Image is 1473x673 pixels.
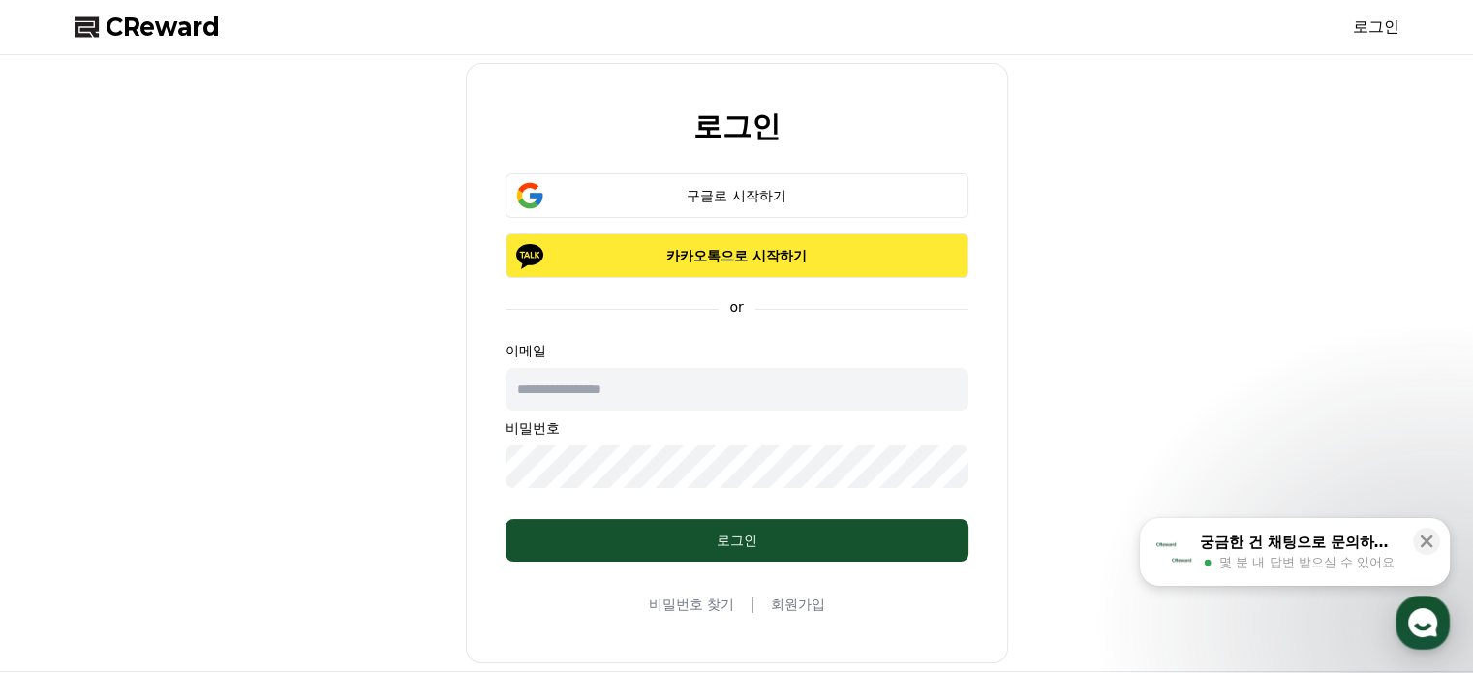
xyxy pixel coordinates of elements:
[770,595,824,614] a: 회원가입
[250,512,372,561] a: 설정
[6,512,128,561] a: 홈
[693,110,781,142] h2: 로그인
[506,233,968,278] button: 카카오톡으로 시작하기
[506,418,968,438] p: 비밀번호
[534,186,940,205] div: 구글로 시작하기
[75,12,220,43] a: CReward
[649,595,734,614] a: 비밀번호 찾기
[1353,15,1399,39] a: 로그인
[718,297,754,317] p: or
[106,12,220,43] span: CReward
[506,519,968,562] button: 로그인
[506,341,968,360] p: 이메일
[61,541,73,557] span: 홈
[299,541,322,557] span: 설정
[750,593,754,616] span: |
[177,542,200,558] span: 대화
[506,173,968,218] button: 구글로 시작하기
[128,512,250,561] a: 대화
[534,246,940,265] p: 카카오톡으로 시작하기
[544,531,930,550] div: 로그인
